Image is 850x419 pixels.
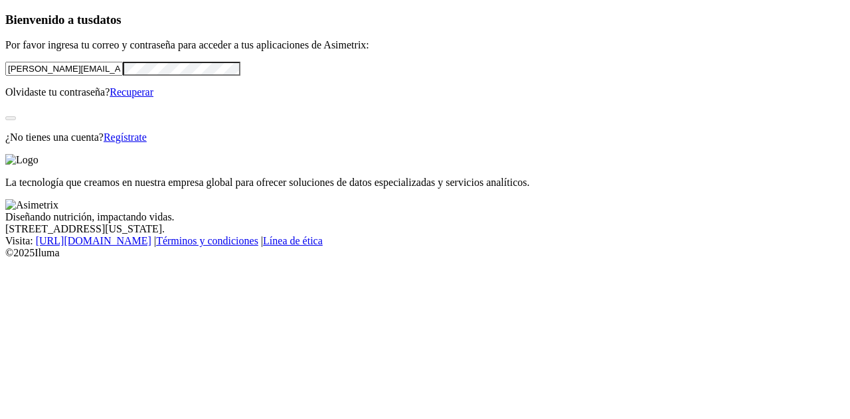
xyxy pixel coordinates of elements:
[5,235,845,247] div: Visita : | |
[5,131,845,143] p: ¿No tienes una cuenta?
[263,235,323,246] a: Línea de ética
[5,86,845,98] p: Olvidaste tu contraseña?
[5,199,58,211] img: Asimetrix
[5,39,845,51] p: Por favor ingresa tu correo y contraseña para acceder a tus aplicaciones de Asimetrix:
[93,13,122,27] span: datos
[5,62,123,76] input: Tu correo
[110,86,153,98] a: Recuperar
[5,154,39,166] img: Logo
[5,223,845,235] div: [STREET_ADDRESS][US_STATE].
[5,211,845,223] div: Diseñando nutrición, impactando vidas.
[36,235,151,246] a: [URL][DOMAIN_NAME]
[5,177,845,189] p: La tecnología que creamos en nuestra empresa global para ofrecer soluciones de datos especializad...
[156,235,258,246] a: Términos y condiciones
[104,131,147,143] a: Regístrate
[5,247,845,259] div: © 2025 Iluma
[5,13,845,27] h3: Bienvenido a tus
